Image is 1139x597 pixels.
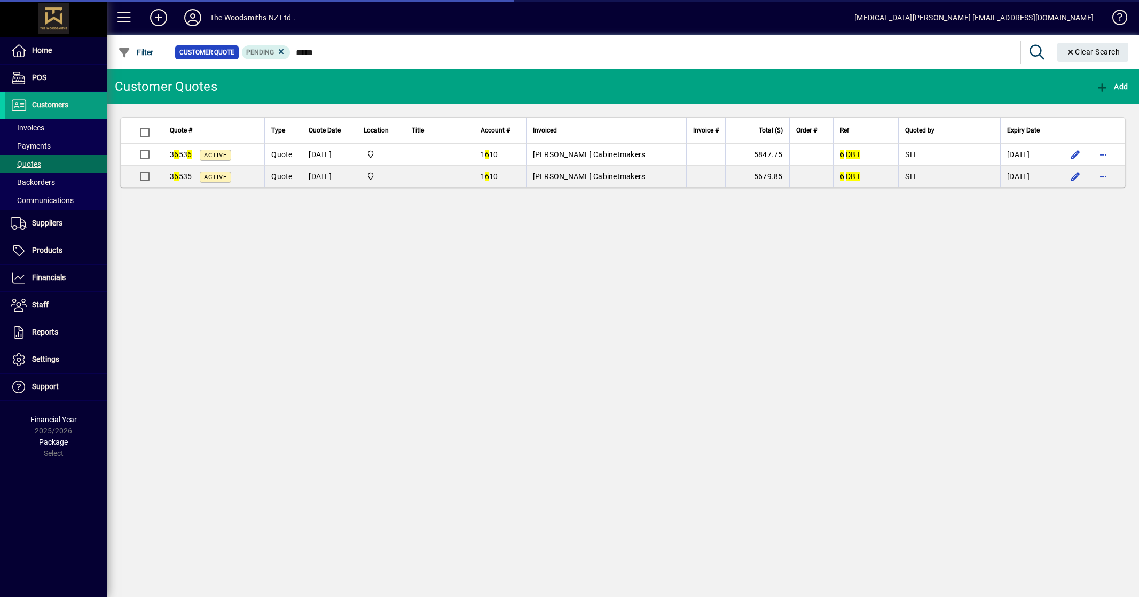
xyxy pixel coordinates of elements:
span: Invoice # [693,125,719,136]
em: 6 [174,172,178,181]
div: Customer Quotes [115,78,217,95]
td: [DATE] [302,144,357,166]
span: Pending [246,49,274,56]
span: Title [412,125,424,136]
button: Profile [176,8,210,27]
div: Expiry Date [1007,125,1049,136]
span: Filter [118,48,154,57]
span: Settings [32,355,59,363]
em: 6 [485,172,489,181]
button: Clear [1057,43,1129,62]
span: [PERSON_NAME] Cabinetmakers [533,150,646,159]
td: [DATE] [1000,166,1056,187]
span: Payments [11,142,51,150]
span: Quote [271,150,292,159]
td: [DATE] [1000,144,1056,166]
a: Reports [5,319,107,346]
span: Suppliers [32,219,62,227]
span: Package [39,438,68,446]
span: Communications [11,196,74,205]
div: Title [412,125,467,136]
em: DBT [846,172,860,181]
span: [PERSON_NAME] Cabinetmakers [533,172,646,181]
span: Customer Quote [179,47,234,58]
span: Products [32,246,62,254]
span: POS [32,73,46,82]
span: 3 53 [170,150,192,159]
td: 5679.85 [725,166,789,187]
a: Settings [5,346,107,373]
div: Quote Date [309,125,350,136]
button: Add [142,8,176,27]
span: 3 535 [170,172,192,181]
span: Total ($) [759,125,783,136]
em: 6 [485,150,489,159]
span: Quote [271,172,292,181]
div: The Woodsmiths NZ Ltd . [210,9,295,26]
em: DBT [846,150,860,159]
a: Support [5,374,107,400]
em: 6 [840,172,844,181]
span: Backorders [11,178,55,187]
div: Order # [796,125,827,136]
a: Products [5,237,107,264]
div: [MEDICAL_DATA][PERSON_NAME] [EMAIL_ADDRESS][DOMAIN_NAME] [854,9,1094,26]
span: SH [905,150,915,159]
a: Knowledge Base [1104,2,1126,37]
span: Account # [481,125,510,136]
span: Type [271,125,285,136]
button: More options [1095,168,1112,185]
a: Suppliers [5,210,107,237]
a: Home [5,37,107,64]
span: Clear Search [1066,48,1120,56]
button: More options [1095,146,1112,163]
a: Quotes [5,155,107,173]
a: Invoices [5,119,107,137]
a: Backorders [5,173,107,191]
span: Add [1096,82,1128,91]
span: Location [364,125,389,136]
a: Payments [5,137,107,155]
span: Support [32,382,59,391]
span: Home [32,46,52,55]
span: Quote # [170,125,192,136]
span: Active [204,174,227,181]
div: Account # [481,125,520,136]
span: Ref [840,125,849,136]
span: Invoices [11,123,44,132]
a: Staff [5,292,107,319]
td: 5847.75 [725,144,789,166]
span: Expiry Date [1007,125,1040,136]
a: Communications [5,191,107,210]
span: Reports [32,328,58,336]
span: SH [905,172,915,181]
div: Ref [840,125,892,136]
span: 1 10 [481,150,498,159]
em: 6 [174,150,178,159]
div: Quoted by [905,125,994,136]
button: Edit [1067,168,1084,185]
span: The Woodsmiths [364,149,398,160]
button: Filter [115,43,156,62]
span: Financial Year [30,415,77,424]
span: 1 10 [481,172,498,181]
div: Location [364,125,398,136]
mat-chip: Pending Status: Pending [242,45,290,59]
div: Invoiced [533,125,680,136]
a: POS [5,65,107,91]
em: 6 [840,150,844,159]
div: Quote # [170,125,231,136]
button: Edit [1067,146,1084,163]
span: Quoted by [905,125,934,136]
span: Customers [32,100,68,109]
span: Active [204,152,227,159]
span: The Woodsmiths [364,170,398,182]
span: Order # [796,125,817,136]
em: 6 [187,150,192,159]
td: [DATE] [302,166,357,187]
span: Staff [32,300,49,309]
span: Invoiced [533,125,557,136]
a: Financials [5,265,107,291]
span: Financials [32,273,66,282]
span: Quote Date [309,125,341,136]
